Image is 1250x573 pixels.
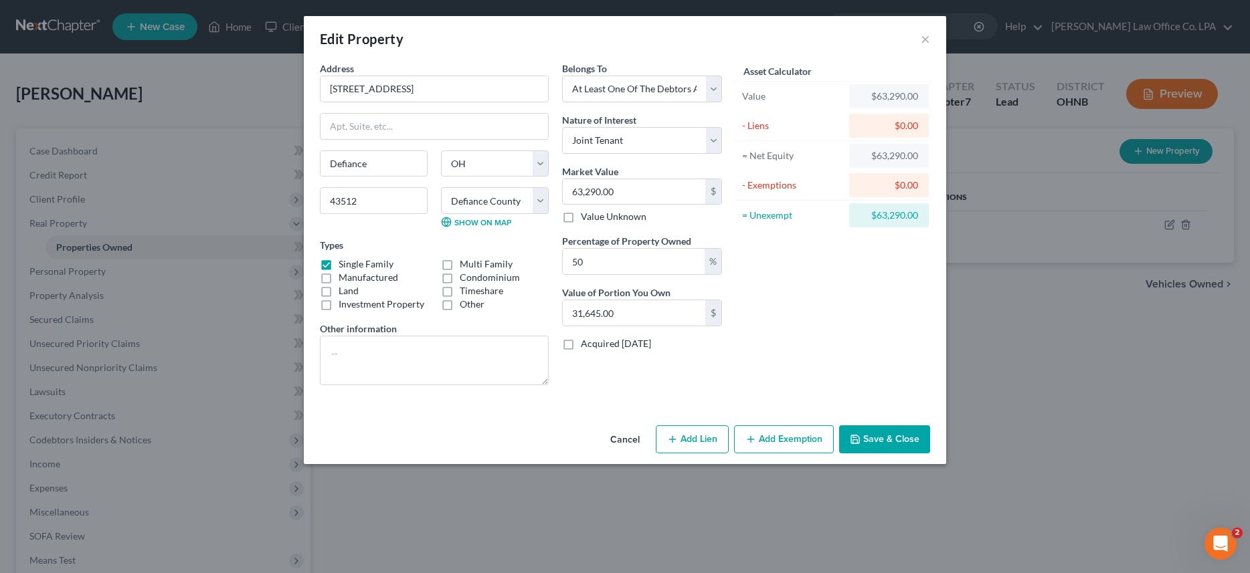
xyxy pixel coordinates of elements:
[563,249,705,274] input: 0.00
[860,119,918,132] div: $0.00
[742,209,843,222] div: = Unexempt
[860,149,918,162] div: $63,290.00
[742,179,843,192] div: - Exemptions
[705,179,721,205] div: $
[600,427,650,453] button: Cancel
[339,271,398,284] label: Manufactured
[1232,528,1243,538] span: 2
[839,425,930,453] button: Save & Close
[563,300,705,326] input: 0.00
[460,257,513,271] label: Multi Family
[562,234,691,248] label: Percentage of Property Owned
[460,298,484,311] label: Other
[320,187,428,214] input: Enter zip...
[321,151,427,177] input: Enter city...
[656,425,729,453] button: Add Lien
[742,119,843,132] div: - Liens
[320,63,354,74] span: Address
[339,284,359,298] label: Land
[742,149,843,162] div: = Net Equity
[581,337,651,350] label: Acquired [DATE]
[320,322,397,336] label: Other information
[921,31,930,47] button: ×
[321,76,548,102] input: Enter address...
[742,90,843,103] div: Value
[734,425,834,453] button: Add Exemption
[339,298,424,311] label: Investment Property
[562,113,636,127] label: Nature of Interest
[581,210,646,223] label: Value Unknown
[441,217,511,227] a: Show on Map
[743,64,812,78] label: Asset Calculator
[339,257,393,271] label: Single Family
[1204,528,1237,560] iframe: Intercom live chat
[563,179,705,205] input: 0.00
[860,209,918,222] div: $63,290.00
[562,63,607,74] span: Belongs To
[705,249,721,274] div: %
[860,179,918,192] div: $0.00
[460,284,503,298] label: Timeshare
[321,114,548,139] input: Apt, Suite, etc...
[562,285,671,300] label: Value of Portion You Own
[860,90,918,103] div: $63,290.00
[320,238,343,252] label: Types
[705,300,721,326] div: $
[460,271,520,284] label: Condominium
[562,164,618,179] label: Market Value
[320,29,404,48] div: Edit Property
